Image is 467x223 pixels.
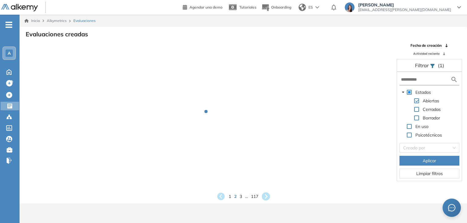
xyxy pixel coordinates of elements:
span: ... [245,193,248,200]
span: Actividad reciente [413,51,439,56]
span: Limpiar filtros [416,170,443,177]
span: Alkymetrics [47,18,67,23]
span: Agendar una demo [189,5,222,9]
span: Estados [415,90,431,95]
span: Cerradas [423,107,441,112]
span: ES [308,5,313,10]
button: Aplicar [399,156,459,166]
span: Tutoriales [239,5,256,9]
img: world [299,4,306,11]
span: Evaluaciones [73,18,96,24]
a: Inicio [24,18,40,24]
span: Psicotécnicos [415,132,442,138]
button: Limpiar filtros [399,169,459,178]
span: Borrador [423,115,440,121]
span: 1 [229,193,231,200]
i: - [6,24,12,25]
span: En uso [415,124,428,129]
span: Borrador [421,114,441,122]
span: Aplicar [423,157,436,164]
img: arrow [315,6,319,9]
span: A [8,51,11,56]
span: Onboarding [271,5,291,9]
img: search icon [450,76,458,83]
span: Cerradas [421,106,442,113]
span: Filtrar [415,62,430,68]
span: En uso [414,123,430,130]
span: Abiertas [421,97,440,104]
span: caret-down [402,91,405,94]
span: Fecha de creación [410,43,442,48]
button: Onboarding [261,1,291,14]
span: 117 [251,193,258,200]
a: Agendar una demo [183,3,222,10]
span: Psicotécnicos [414,131,443,139]
span: message [448,204,455,211]
span: 2 [234,193,237,200]
span: (1) [438,62,444,69]
img: Logo [1,4,38,12]
span: Abiertas [423,98,439,104]
span: Estados [414,89,432,96]
span: [PERSON_NAME] [358,2,451,7]
h3: Evaluaciones creadas [26,31,88,38]
span: 3 [240,193,242,200]
span: [EMAIL_ADDRESS][PERSON_NAME][DOMAIN_NAME] [358,7,451,12]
